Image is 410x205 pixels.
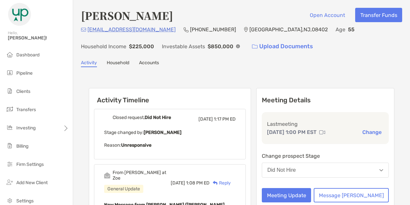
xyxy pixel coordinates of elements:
[262,152,389,160] p: Change prospect Stage
[171,180,185,186] span: [DATE]
[162,42,205,51] p: Investable Assets
[16,89,30,94] span: Clients
[379,169,383,171] img: Open dropdown arrow
[244,27,248,32] img: Location Icon
[16,70,33,76] span: Pipeline
[16,162,44,167] span: Firm Settings
[360,129,384,136] button: Change
[198,116,213,122] span: [DATE]
[6,51,14,58] img: dashboard icon
[87,25,176,34] p: [EMAIL_ADDRESS][DOMAIN_NAME]
[113,115,171,120] div: Closed request,
[81,8,173,23] h4: [PERSON_NAME]
[129,42,154,51] p: $225,000
[210,180,231,186] div: Reply
[16,125,36,131] span: Investing
[121,142,151,148] b: Unresponsive
[6,142,14,150] img: billing icon
[267,128,317,136] p: [DATE] 1:00 PM EST
[183,27,189,32] img: Phone Icon
[6,69,14,77] img: pipeline icon
[6,124,14,131] img: investing icon
[104,114,110,121] img: Event icon
[104,141,236,149] p: Reason:
[236,44,240,48] img: Info Icon
[262,163,389,178] button: Did Not Hire
[267,120,384,128] p: Last meeting
[107,60,129,67] a: Household
[190,25,236,34] p: [PHONE_NUMBER]
[186,180,210,186] span: 1:08 PM ED
[348,25,355,34] p: 55
[139,60,159,67] a: Accounts
[16,180,48,185] span: Add New Client
[213,181,218,185] img: Reply icon
[16,107,36,112] span: Transfers
[104,128,236,137] p: Stage changed by:
[6,160,14,168] img: firm-settings icon
[267,167,296,173] div: Did Not Hire
[81,42,126,51] p: Household Income
[262,96,389,104] p: Meeting Details
[113,170,171,181] div: From [PERSON_NAME] at Zoe
[6,87,14,95] img: clients icon
[208,42,233,51] p: $850,000
[336,25,345,34] p: Age
[81,60,97,67] a: Activity
[16,52,39,58] span: Dashboard
[262,188,311,202] button: Meeting Update
[104,185,143,193] div: General Update
[214,116,236,122] span: 1:17 PM ED
[16,143,28,149] span: Billing
[6,105,14,113] img: transfers icon
[145,115,171,120] b: Did Not Hire
[252,44,258,49] img: button icon
[89,88,251,104] h6: Activity Timeline
[144,130,181,135] b: [PERSON_NAME]
[6,197,14,204] img: settings icon
[104,172,110,179] img: Event icon
[319,130,325,135] img: communication type
[249,25,328,34] p: [GEOGRAPHIC_DATA] , NJ , 08402
[314,188,389,202] button: Message [PERSON_NAME]
[248,39,317,53] a: Upload Documents
[8,35,69,41] span: [PERSON_NAME]!
[305,8,350,22] button: Open Account
[8,3,31,26] img: Zoe Logo
[355,8,402,22] button: Transfer Funds
[6,178,14,186] img: add_new_client icon
[16,198,34,204] span: Settings
[81,28,86,32] img: Email Icon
